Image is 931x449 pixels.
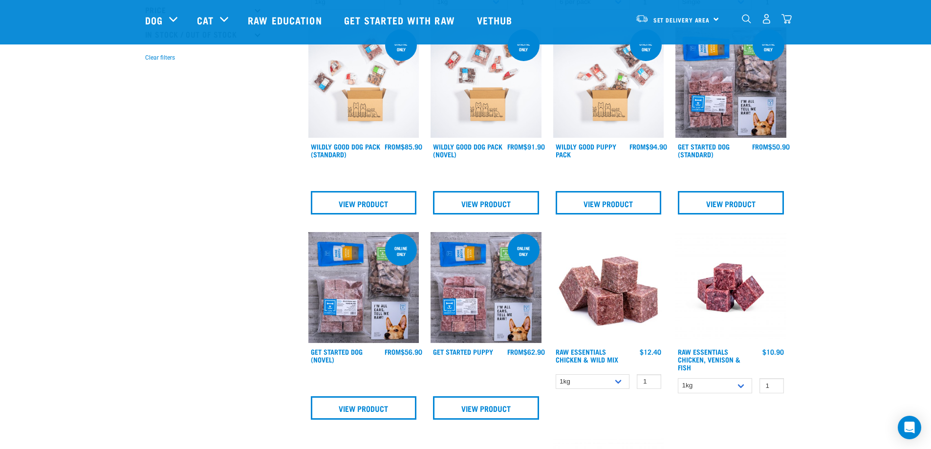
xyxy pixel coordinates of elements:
a: View Product [311,191,417,214]
div: $10.90 [762,348,784,356]
a: View Product [311,396,417,420]
img: van-moving.png [635,14,649,23]
img: NSP Dog Novel Update [308,232,419,343]
div: $62.90 [507,348,545,356]
div: online only [753,36,784,57]
a: Vethub [467,0,525,40]
img: home-icon@2x.png [781,14,792,24]
div: $56.90 [385,348,422,356]
img: Puppy 0 2sec [553,27,664,138]
span: FROM [507,350,523,353]
a: View Product [433,396,539,420]
span: FROM [507,145,523,148]
input: 1 [759,378,784,393]
div: Online Only [630,36,662,57]
a: View Product [556,191,662,214]
a: Wildly Good Puppy Pack [556,145,616,156]
img: home-icon-1@2x.png [742,14,751,23]
a: Raw Essentials Chicken, Venison & Fish [678,350,740,369]
span: FROM [385,145,401,148]
a: Wildly Good Dog Pack (Novel) [433,145,502,156]
a: Cat [197,13,214,27]
div: online only [508,241,540,261]
img: Dog Novel 0 2sec [431,27,541,138]
span: FROM [629,145,646,148]
div: $91.90 [507,143,545,150]
img: Dog 0 2sec [308,27,419,138]
span: FROM [385,350,401,353]
a: Get Started Puppy [433,350,493,353]
a: View Product [433,191,539,214]
img: NSP Dog Standard Update [675,27,786,138]
a: Get Started Dog (Novel) [311,350,363,361]
div: online only [385,241,417,261]
a: Get Started Dog (Standard) [678,145,730,156]
img: user.png [761,14,772,24]
input: 1 [637,374,661,389]
div: Online Only [508,36,540,57]
button: Clear filters [145,53,175,62]
a: Get started with Raw [334,0,467,40]
div: $12.40 [640,348,661,356]
div: $50.90 [752,143,790,150]
img: NPS Puppy Update [431,232,541,343]
img: Chicken Venison mix 1655 [675,232,786,343]
a: Wildly Good Dog Pack (Standard) [311,145,380,156]
div: $85.90 [385,143,422,150]
img: Pile Of Cubed Chicken Wild Meat Mix [553,232,664,343]
a: Raw Education [238,0,334,40]
span: FROM [752,145,768,148]
span: Set Delivery Area [653,18,710,21]
a: Raw Essentials Chicken & Wild Mix [556,350,618,361]
a: View Product [678,191,784,214]
div: Open Intercom Messenger [898,416,921,439]
div: Online Only [385,36,417,57]
div: $94.90 [629,143,667,150]
a: Dog [145,13,163,27]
